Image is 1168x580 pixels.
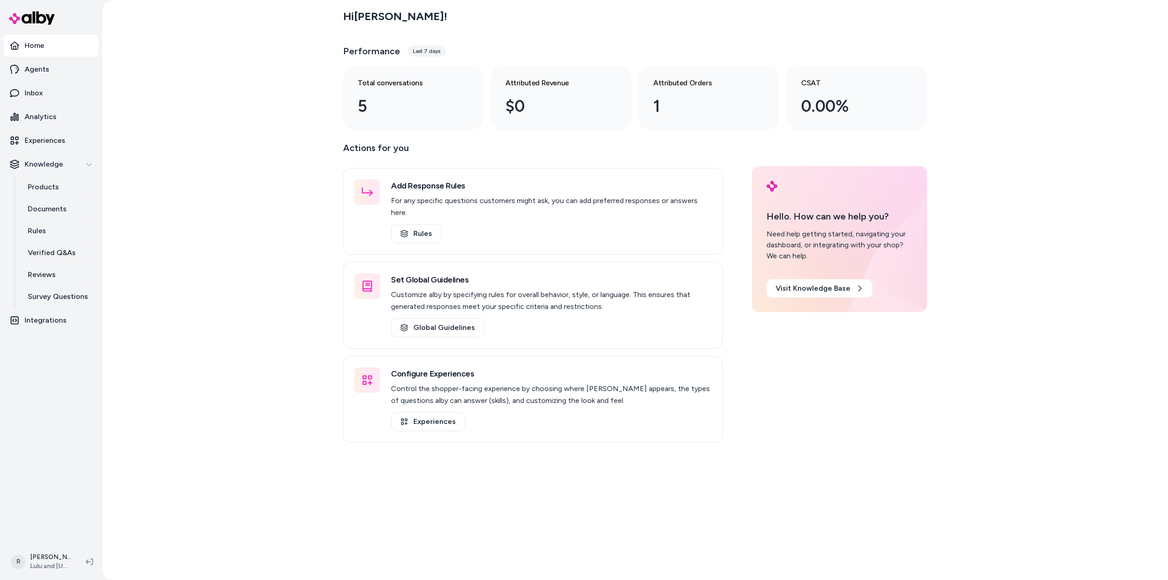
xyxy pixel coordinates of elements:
a: Home [4,35,99,57]
button: Knowledge [4,153,99,175]
h3: Set Global Guidelines [391,273,711,286]
a: CSAT 0.00% [787,67,927,130]
p: Inbox [25,88,43,99]
h2: Hi [PERSON_NAME] ! [343,10,447,23]
div: 0.00% [801,94,898,119]
p: Agents [25,64,49,75]
div: 1 [653,94,750,119]
p: Documents [28,204,67,214]
a: Attributed Revenue $0 [491,67,631,130]
h3: Configure Experiences [391,367,711,380]
h3: Attributed Revenue [506,78,602,89]
a: Rules [19,220,99,242]
div: Need help getting started, navigating your dashboard, or integrating with your shop? We can help. [766,229,912,261]
h3: Total conversations [358,78,454,89]
a: Global Guidelines [391,318,485,337]
a: Experiences [4,130,99,152]
p: [PERSON_NAME] [30,553,71,562]
div: Last 7 days [407,46,446,57]
p: Hello. How can we help you? [766,209,912,223]
div: $0 [506,94,602,119]
p: Customize alby by specifying rules for overall behavior, style, or language. This ensures that ge... [391,289,711,313]
p: Home [25,40,44,51]
a: Analytics [4,106,99,128]
h3: Add Response Rules [391,179,711,192]
h3: Performance [343,45,400,57]
p: For any specific questions customers might ask, you can add preferred responses or answers here. [391,195,711,219]
h3: CSAT [801,78,898,89]
a: Survey Questions [19,286,99,308]
a: Integrations [4,309,99,331]
div: 5 [358,94,454,119]
p: Products [28,182,59,193]
a: Agents [4,58,99,80]
a: Visit Knowledge Base [766,279,872,298]
p: Integrations [25,315,67,326]
a: Total conversations 5 [343,67,484,130]
p: Reviews [28,269,56,280]
a: Documents [19,198,99,220]
span: Lulu and [US_STATE] [30,562,71,571]
img: alby Logo [9,11,55,25]
h3: Attributed Orders [653,78,750,89]
span: R [11,554,26,569]
p: Experiences [25,135,65,146]
a: Products [19,176,99,198]
p: Rules [28,225,46,236]
button: R[PERSON_NAME]Lulu and [US_STATE] [5,547,78,576]
p: Analytics [25,111,57,122]
a: Experiences [391,412,465,431]
p: Survey Questions [28,291,88,302]
a: Verified Q&As [19,242,99,264]
p: Control the shopper-facing experience by choosing where [PERSON_NAME] appears, the types of quest... [391,383,711,407]
p: Knowledge [25,159,63,170]
p: Verified Q&As [28,247,76,258]
img: alby Logo [766,181,777,192]
a: Rules [391,224,442,243]
p: Actions for you [343,141,723,162]
a: Inbox [4,82,99,104]
a: Reviews [19,264,99,286]
a: Attributed Orders 1 [639,67,779,130]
